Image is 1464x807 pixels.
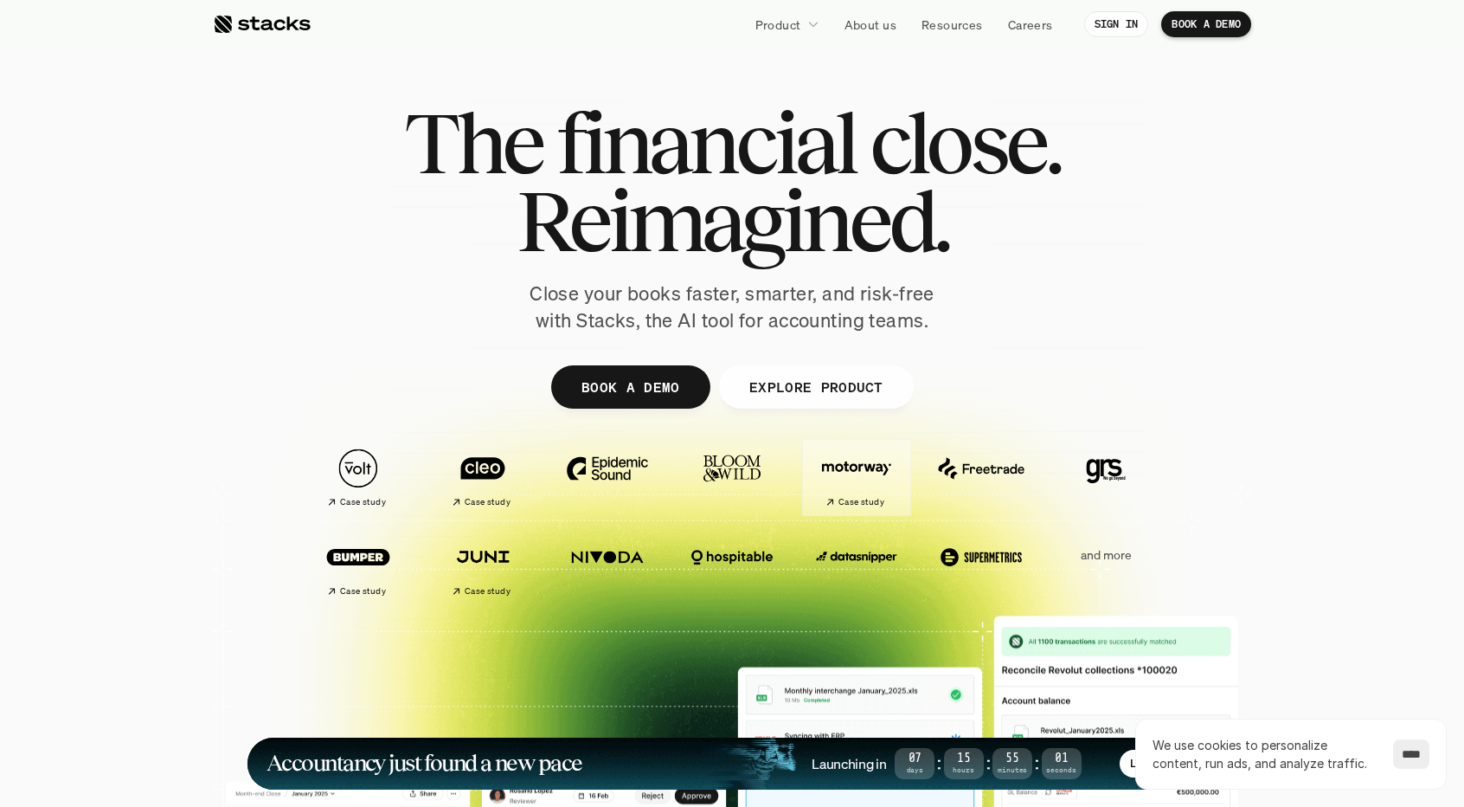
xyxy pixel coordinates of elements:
strong: : [1032,753,1041,773]
a: Accountancy just found a new paceLaunching in07Days:15Hours:55Minutes:01SecondsLEARN MORE [247,738,1217,790]
p: Careers [1008,16,1053,34]
p: and more [1052,548,1159,563]
h2: Case study [465,497,510,507]
span: 55 [992,754,1032,764]
a: EXPLORE PRODUCT [718,365,913,409]
p: SIGN IN [1095,18,1139,30]
span: Hours [944,767,984,773]
a: Case study [305,440,412,515]
p: Product [755,16,801,34]
h2: Case study [465,586,510,597]
a: BOOK A DEMO [551,365,710,409]
a: About us [834,9,907,40]
p: Close your books faster, smarter, and risk-free with Stacks, the AI tool for accounting teams. [516,281,948,334]
h2: Case study [340,586,386,597]
span: 15 [944,754,984,764]
strong: : [934,753,943,773]
p: BOOK A DEMO [1172,18,1241,30]
a: Case study [803,440,910,515]
span: Minutes [992,767,1032,773]
h1: Accountancy just found a new pace [266,753,582,773]
span: 07 [895,754,934,764]
a: Case study [429,440,536,515]
p: BOOK A DEMO [581,374,680,399]
span: 01 [1042,754,1082,764]
h2: Case study [340,497,386,507]
a: Case study [305,528,412,604]
a: Resources [911,9,993,40]
a: SIGN IN [1084,11,1149,37]
span: financial [556,104,855,182]
h2: Case study [838,497,884,507]
p: We use cookies to personalize content, run ads, and analyze traffic. [1153,736,1376,772]
span: Seconds [1042,767,1082,773]
p: About us [844,16,896,34]
p: EXPLORE PRODUCT [748,374,883,399]
a: Careers [998,9,1063,40]
p: Resources [921,16,983,34]
p: LEARN MORE [1130,758,1192,770]
a: Case study [429,528,536,604]
span: Reimagined. [517,182,948,260]
span: Days [895,767,934,773]
h4: Launching in [812,754,886,773]
a: BOOK A DEMO [1161,11,1251,37]
strong: : [984,753,992,773]
span: The [404,104,542,182]
span: close. [870,104,1060,182]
